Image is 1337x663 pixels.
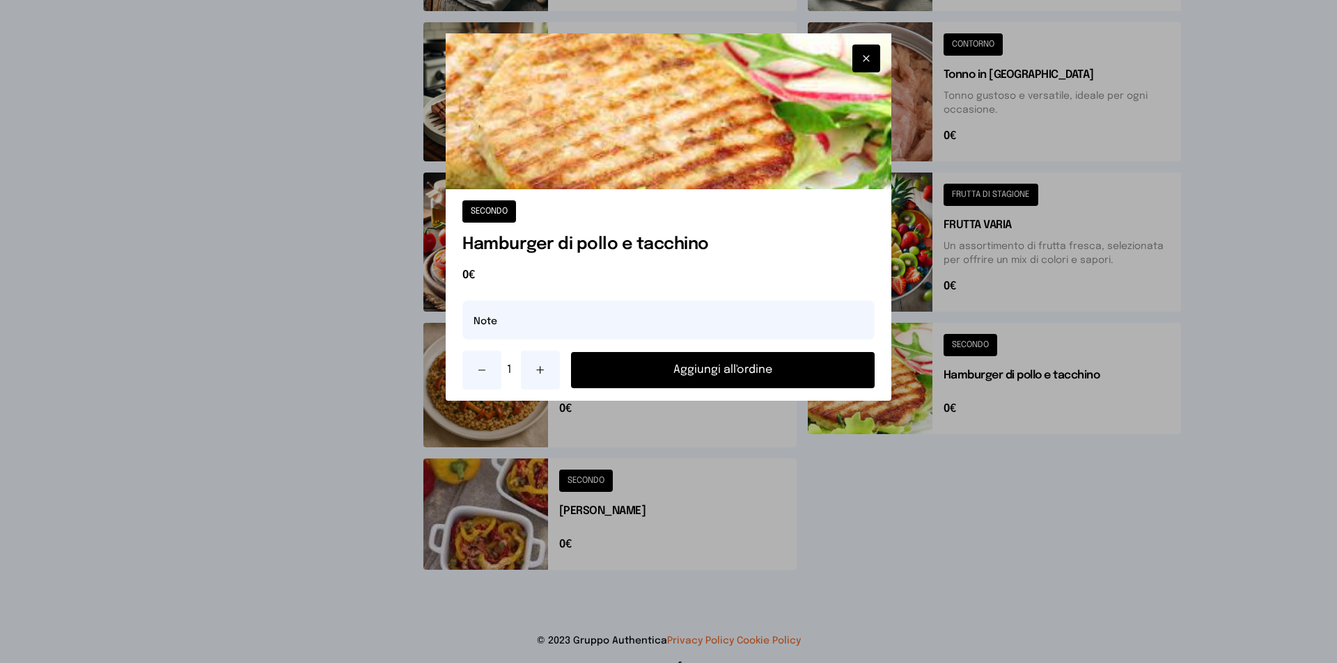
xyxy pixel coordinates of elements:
[571,352,875,388] button: Aggiungi all'ordine
[462,267,875,284] span: 0€
[462,234,875,256] h1: Hamburger di pollo e tacchino
[507,362,515,378] span: 1
[446,33,891,189] img: Hamburger di pollo e tacchino
[462,200,516,223] button: SECONDO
